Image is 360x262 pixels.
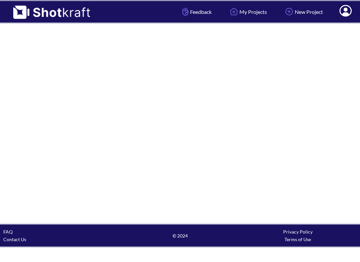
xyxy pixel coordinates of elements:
[279,3,328,21] a: New Project
[239,236,357,243] div: Terms of Use
[181,6,190,17] img: Hand Icon
[3,229,13,235] a: FAQ
[283,6,295,17] img: Add Icon
[3,237,26,242] a: Contact Us
[223,3,272,21] a: My Projects
[239,228,357,236] div: Privacy Policy
[121,232,239,240] span: © 2024
[228,6,239,17] img: Home Icon
[181,8,212,16] span: Feedback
